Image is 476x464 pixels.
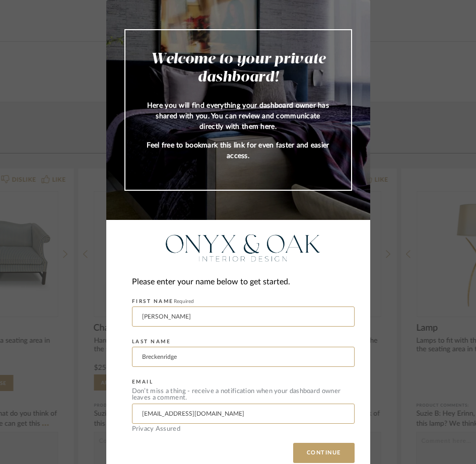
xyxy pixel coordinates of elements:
[132,426,355,432] div: Privacy Assured
[132,388,355,401] div: Don’t miss a thing - receive a notification when your dashboard owner leaves a comment.
[132,306,355,327] input: Enter First Name
[146,50,331,87] h2: Welcome to your private dashboard!
[146,101,331,132] p: Here you will find everything your dashboard owner has shared with you. You can review and commun...
[146,140,331,162] p: Feel free to bookmark this link for even faster and easier access.
[174,299,194,304] span: Required
[132,298,194,304] label: FIRST NAME
[132,339,171,345] label: LAST NAME
[132,404,355,424] input: Enter Email
[293,443,355,463] button: CONTINUE
[132,347,355,367] input: Enter Last Name
[132,275,355,289] div: Please enter your name below to get started.
[132,379,154,385] label: EMAIL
